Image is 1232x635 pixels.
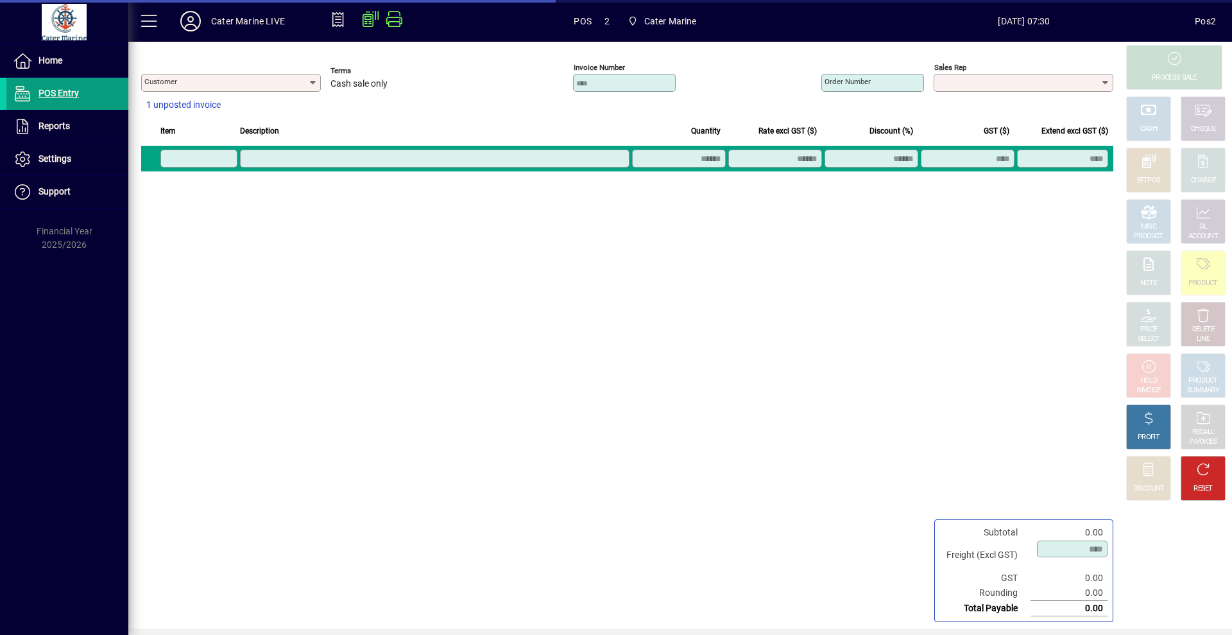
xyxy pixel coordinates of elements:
[38,121,70,131] span: Reports
[6,143,128,175] a: Settings
[1191,125,1215,134] div: CHEQUE
[1192,428,1215,437] div: RECALL
[1141,222,1156,232] div: MISC
[622,10,702,33] span: Cater Marine
[574,11,592,31] span: POS
[6,176,128,208] a: Support
[1031,571,1108,586] td: 0.00
[984,124,1009,138] span: GST ($)
[934,63,966,72] mat-label: Sales rep
[1031,601,1108,616] td: 0.00
[1031,586,1108,601] td: 0.00
[869,124,913,138] span: Discount (%)
[940,571,1031,586] td: GST
[141,94,226,117] button: 1 unposted invoice
[211,11,285,31] div: Cater Marine LIVE
[1189,437,1217,447] div: INVOICES
[38,55,62,65] span: Home
[160,124,176,138] span: Item
[1195,11,1216,31] div: Pos2
[940,586,1031,601] td: Rounding
[1188,279,1217,288] div: PRODUCT
[146,98,221,112] span: 1 unposted invoice
[604,11,610,31] span: 2
[38,186,71,196] span: Support
[1140,325,1158,335] div: PRICE
[1140,279,1157,288] div: NOTE
[1137,176,1161,186] div: EFTPOS
[1134,232,1163,241] div: PRODUCT
[1152,73,1197,83] div: PROCESS SALE
[144,77,177,86] mat-label: Customer
[1199,222,1208,232] div: GL
[38,153,71,164] span: Settings
[691,124,721,138] span: Quantity
[825,77,871,86] mat-label: Order number
[1136,386,1160,396] div: INVOICE
[940,601,1031,616] td: Total Payable
[940,540,1031,571] td: Freight (Excl GST)
[940,525,1031,540] td: Subtotal
[1187,386,1219,396] div: SUMMARY
[758,124,817,138] span: Rate excl GST ($)
[1133,484,1164,494] div: DISCOUNT
[170,10,211,33] button: Profile
[644,11,697,31] span: Cater Marine
[1031,525,1108,540] td: 0.00
[1188,232,1218,241] div: ACCOUNT
[574,63,625,72] mat-label: Invoice number
[1192,325,1214,335] div: DELETE
[1197,335,1210,344] div: LINE
[1191,176,1216,186] div: CHARGE
[1193,484,1213,494] div: RESET
[1138,335,1160,344] div: SELECT
[1140,125,1157,134] div: CASH
[1041,124,1108,138] span: Extend excl GST ($)
[240,124,279,138] span: Description
[38,88,79,98] span: POS Entry
[6,110,128,143] a: Reports
[330,67,407,75] span: Terms
[1188,376,1217,386] div: PRODUCT
[853,11,1195,31] span: [DATE] 07:30
[1138,433,1159,442] div: PROFIT
[1140,376,1157,386] div: HOLD
[6,45,128,77] a: Home
[330,79,388,89] span: Cash sale only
